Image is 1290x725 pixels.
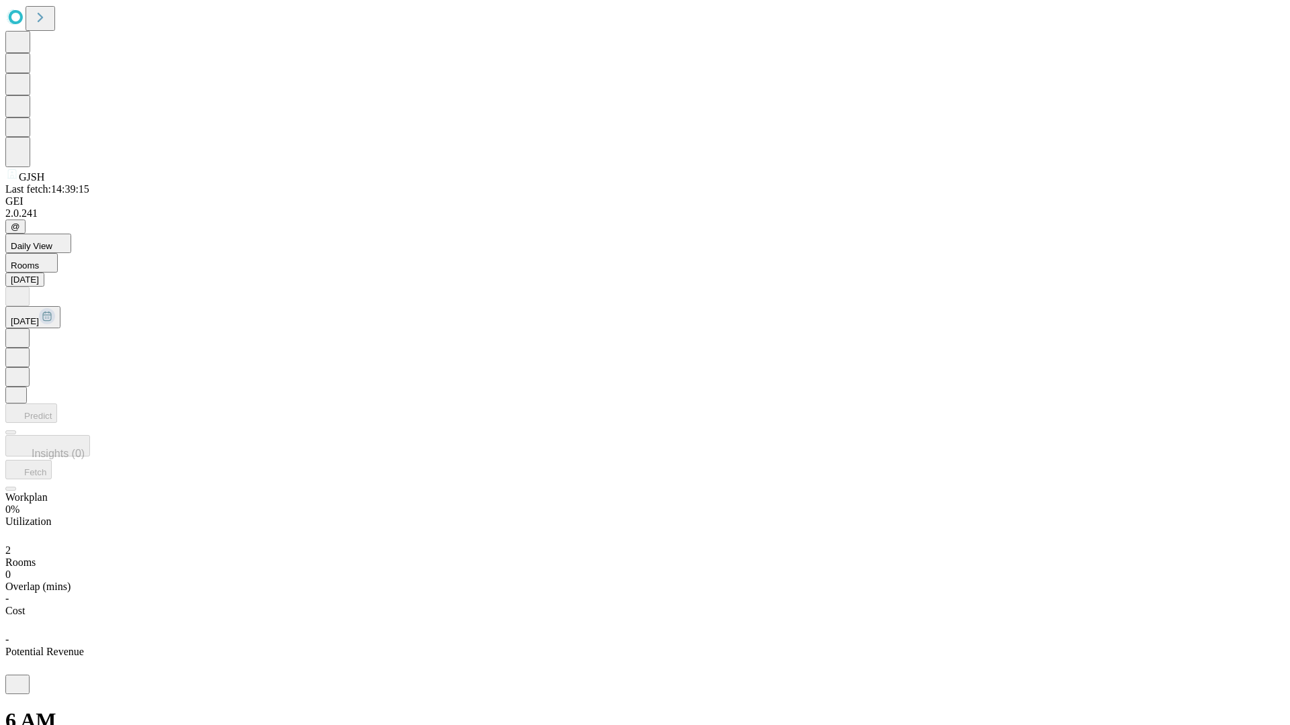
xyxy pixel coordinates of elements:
button: @ [5,220,26,234]
span: Workplan [5,491,48,503]
button: Predict [5,403,57,423]
span: Utilization [5,516,51,527]
span: 0 [5,569,11,580]
span: - [5,634,9,645]
span: GJSH [19,171,44,183]
span: Rooms [5,557,36,568]
span: Cost [5,605,25,616]
span: 2 [5,544,11,556]
span: Rooms [11,260,39,271]
span: Potential Revenue [5,646,84,657]
div: GEI [5,195,1285,207]
span: Last fetch: 14:39:15 [5,183,89,195]
span: Daily View [11,241,52,251]
span: 0% [5,503,19,515]
span: Overlap (mins) [5,581,71,592]
div: 2.0.241 [5,207,1285,220]
span: @ [11,222,20,232]
span: - [5,593,9,604]
button: Insights (0) [5,435,90,456]
button: [DATE] [5,273,44,287]
button: Daily View [5,234,71,253]
button: Fetch [5,460,52,479]
button: Rooms [5,253,58,273]
button: [DATE] [5,306,60,328]
span: [DATE] [11,316,39,326]
span: Insights (0) [32,448,85,459]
